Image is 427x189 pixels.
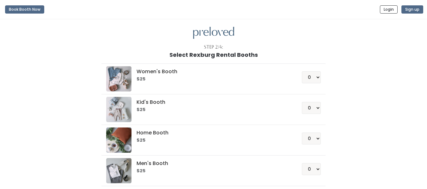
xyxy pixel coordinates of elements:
[106,66,131,92] img: preloved logo
[106,158,131,183] img: preloved logo
[137,77,287,82] h6: $25
[137,161,287,166] h5: Men's Booth
[204,44,223,50] div: Step 2/4:
[401,5,423,14] button: Sign up
[5,5,44,14] button: Book Booth Now
[5,3,44,16] a: Book Booth Now
[137,107,287,112] h6: $25
[106,97,131,122] img: preloved logo
[106,127,131,153] img: preloved logo
[137,69,287,74] h5: Women's Booth
[137,138,287,143] h6: $25
[169,52,258,58] h1: Select Rexburg Rental Booths
[193,27,234,39] img: preloved logo
[137,99,287,105] h5: Kid's Booth
[380,5,398,14] button: Login
[137,168,287,174] h6: $25
[137,130,287,136] h5: Home Booth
